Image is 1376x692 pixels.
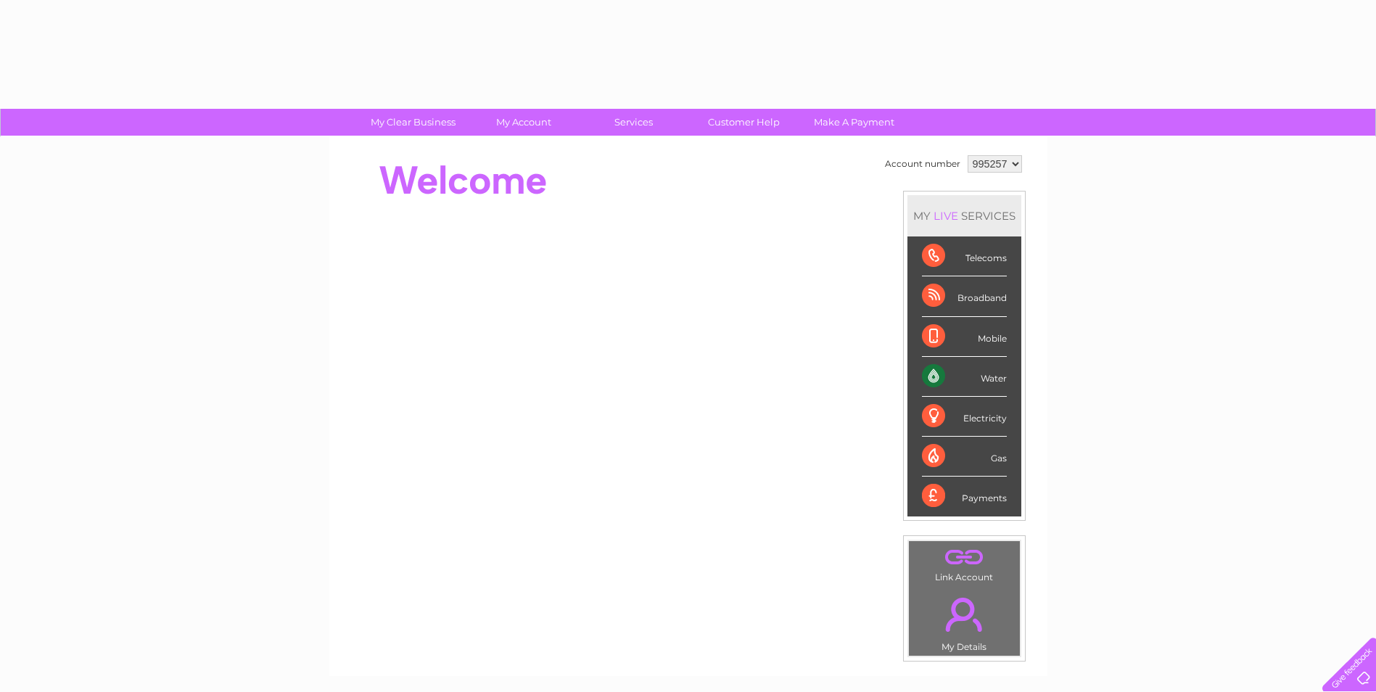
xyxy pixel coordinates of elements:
td: My Details [908,585,1021,656]
a: . [912,589,1016,640]
div: LIVE [931,209,961,223]
div: Payments [922,477,1007,516]
div: MY SERVICES [907,195,1021,236]
div: Mobile [922,317,1007,357]
div: Gas [922,437,1007,477]
a: Services [574,109,693,136]
div: Broadband [922,276,1007,316]
div: Electricity [922,397,1007,437]
a: . [912,545,1016,570]
a: Make A Payment [794,109,914,136]
a: My Account [464,109,583,136]
a: My Clear Business [353,109,473,136]
div: Telecoms [922,236,1007,276]
td: Account number [881,152,964,176]
a: Customer Help [684,109,804,136]
td: Link Account [908,540,1021,586]
div: Water [922,357,1007,397]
